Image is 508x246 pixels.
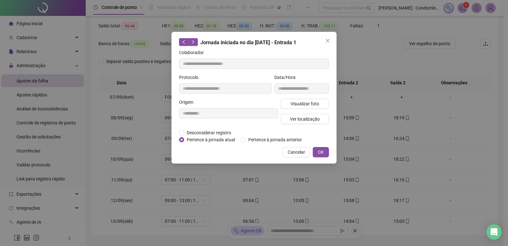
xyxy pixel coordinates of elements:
button: right [188,38,198,46]
button: Cancelar [283,147,310,157]
label: Colaborador [179,49,208,56]
div: Jornada iniciada no dia [DATE] - Entrada 1 [179,38,329,46]
span: close [325,38,330,43]
span: Desconsiderar registro [184,129,234,136]
span: Visualizar foto [291,100,319,107]
span: Pertence à jornada atual [184,136,237,143]
div: Open Intercom Messenger [486,224,502,240]
label: Origem [179,99,197,106]
label: Protocolo [179,74,203,81]
span: left [182,40,186,44]
button: left [179,38,189,46]
button: Close [323,36,333,46]
span: Cancelar [288,149,305,156]
span: Pertence à jornada anterior [246,136,304,143]
button: Visualizar foto [281,99,329,109]
span: right [191,40,195,44]
span: OK [318,149,324,156]
button: Ver localização [281,114,329,124]
button: OK [313,147,329,157]
span: Ver localização [290,116,320,123]
label: Data/Hora [274,74,300,81]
